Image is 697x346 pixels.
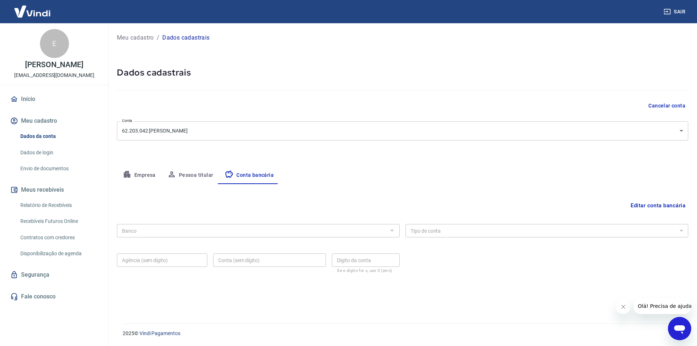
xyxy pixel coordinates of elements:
iframe: Mensagem da empresa [633,298,691,314]
p: [EMAIL_ADDRESS][DOMAIN_NAME] [14,72,94,79]
a: Dados da conta [17,129,100,144]
button: Pessoa titular [162,167,219,184]
a: Recebíveis Futuros Online [17,214,100,229]
h5: Dados cadastrais [117,67,688,78]
a: Vindi Pagamentos [139,330,180,336]
iframe: Botão para abrir a janela de mensagens [668,317,691,340]
iframe: Fechar mensagem [616,300,631,314]
div: 62.203.042 [PERSON_NAME] [117,121,688,141]
button: Cancelar conta [645,99,688,113]
p: Dados cadastrais [162,33,209,42]
p: / [157,33,159,42]
a: Relatório de Recebíveis [17,198,100,213]
button: Conta bancária [219,167,280,184]
button: Editar conta bancária [628,199,688,212]
a: Segurança [9,267,100,283]
a: Envio de documentos [17,161,100,176]
a: Fale conosco [9,289,100,305]
span: Olá! Precisa de ajuda? [4,5,61,11]
a: Contratos com credores [17,230,100,245]
button: Meus recebíveis [9,182,100,198]
p: Se o dígito for x, use 0 (zero) [337,268,395,273]
div: E [40,29,69,58]
button: Meu cadastro [9,113,100,129]
p: [PERSON_NAME] [25,61,83,69]
a: Disponibilização de agenda [17,246,100,261]
img: Vindi [9,0,56,23]
a: Dados de login [17,145,100,160]
a: Início [9,91,100,107]
button: Sair [662,5,688,19]
button: Empresa [117,167,162,184]
a: Meu cadastro [117,33,154,42]
p: 2025 © [123,330,680,337]
label: Conta [122,118,132,123]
